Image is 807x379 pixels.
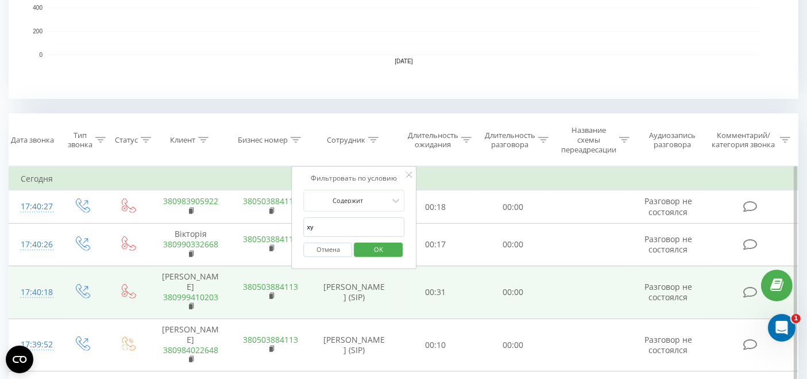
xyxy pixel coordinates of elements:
input: Введите значение [304,217,405,238]
text: 0 [39,52,43,58]
button: Open CMP widget [6,346,33,373]
div: Фильтровать по условию [304,173,405,184]
span: Разговор не состоялся [644,233,692,255]
a: 380983905922 [163,196,218,206]
a: 380990332668 [163,239,218,250]
div: Тип звонка [68,131,92,150]
a: 380984022648 [163,344,218,355]
td: Вікторія [150,224,230,266]
span: Разговор не состоялся [644,334,692,355]
td: 00:18 [397,190,474,224]
td: 00:00 [474,224,551,266]
div: Длительность разговора [485,131,535,150]
a: 380503884113 [244,196,299,206]
div: Клиент [170,135,195,145]
iframe: Intercom live chat [768,314,796,342]
div: 17:39:52 [21,334,47,356]
div: Статус [115,135,138,145]
a: 380503884113 [244,233,299,244]
td: [PERSON_NAME] (SIP) [311,319,397,372]
td: 00:31 [397,266,474,319]
text: 400 [33,5,43,11]
td: 00:00 [474,266,551,319]
span: Разговор не состоялся [644,281,692,303]
span: OK [362,240,395,258]
td: 00:10 [397,319,474,372]
a: 380999410203 [163,292,218,303]
div: Аудиозапись разговора [642,131,702,150]
div: Комментарий/категория звонка [710,131,777,150]
span: Разговор не состоялся [644,196,692,217]
a: 380503884113 [244,281,299,292]
td: 00:17 [397,224,474,266]
div: Длительность ожидания [408,131,458,150]
div: Название схемы переадресации [561,125,616,155]
td: Сегодня [9,167,798,190]
div: 17:40:18 [21,281,47,304]
span: 1 [791,314,801,323]
button: OK [354,243,403,257]
td: [PERSON_NAME] [150,319,230,372]
div: Дата звонка [11,135,54,145]
text: [DATE] [395,59,413,65]
td: 00:00 [474,319,551,372]
text: 200 [33,28,43,35]
td: 00:00 [474,190,551,224]
td: [PERSON_NAME] (SIP) [311,266,397,319]
button: Отмена [304,243,353,257]
div: Бизнес номер [238,135,288,145]
td: [PERSON_NAME] [150,266,230,319]
div: 17:40:26 [21,233,47,256]
div: 17:40:27 [21,196,47,218]
div: Сотрудник [327,135,365,145]
a: 380503884113 [244,334,299,345]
